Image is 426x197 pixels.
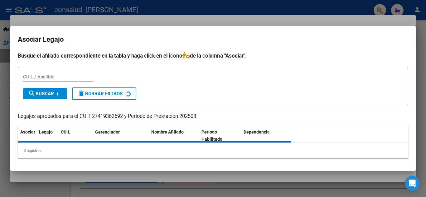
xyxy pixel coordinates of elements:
span: Legajo [39,129,53,134]
span: CUIL [61,129,70,134]
datatable-header-cell: Asociar [18,125,36,146]
button: Buscar [23,88,67,99]
datatable-header-cell: Dependencia [241,125,291,146]
p: Legajos aprobados para el CUIT 27419362692 y Período de Prestación 202508 [18,113,408,120]
mat-icon: delete [78,90,85,97]
datatable-header-cell: Nombre Afiliado [149,125,199,146]
datatable-header-cell: Gerenciador [93,125,149,146]
h2: Asociar Legajo [18,34,408,45]
button: Borrar Filtros [72,87,136,100]
span: Asociar [20,129,35,134]
span: Borrar Filtros [78,91,123,96]
datatable-header-cell: Legajo [36,125,58,146]
span: Nombre Afiliado [151,129,184,134]
span: Periodo Habilitado [201,129,222,142]
span: Gerenciador [95,129,120,134]
h4: Busque el afiliado correspondiente en la tabla y haga click en el ícono de la columna "Asociar". [18,52,408,60]
span: Buscar [28,91,54,96]
mat-icon: search [28,90,36,97]
datatable-header-cell: CUIL [58,125,93,146]
datatable-header-cell: Periodo Habilitado [199,125,241,146]
div: 0 registros [18,143,408,158]
span: Dependencia [244,129,270,134]
div: Open Intercom Messenger [405,176,420,191]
